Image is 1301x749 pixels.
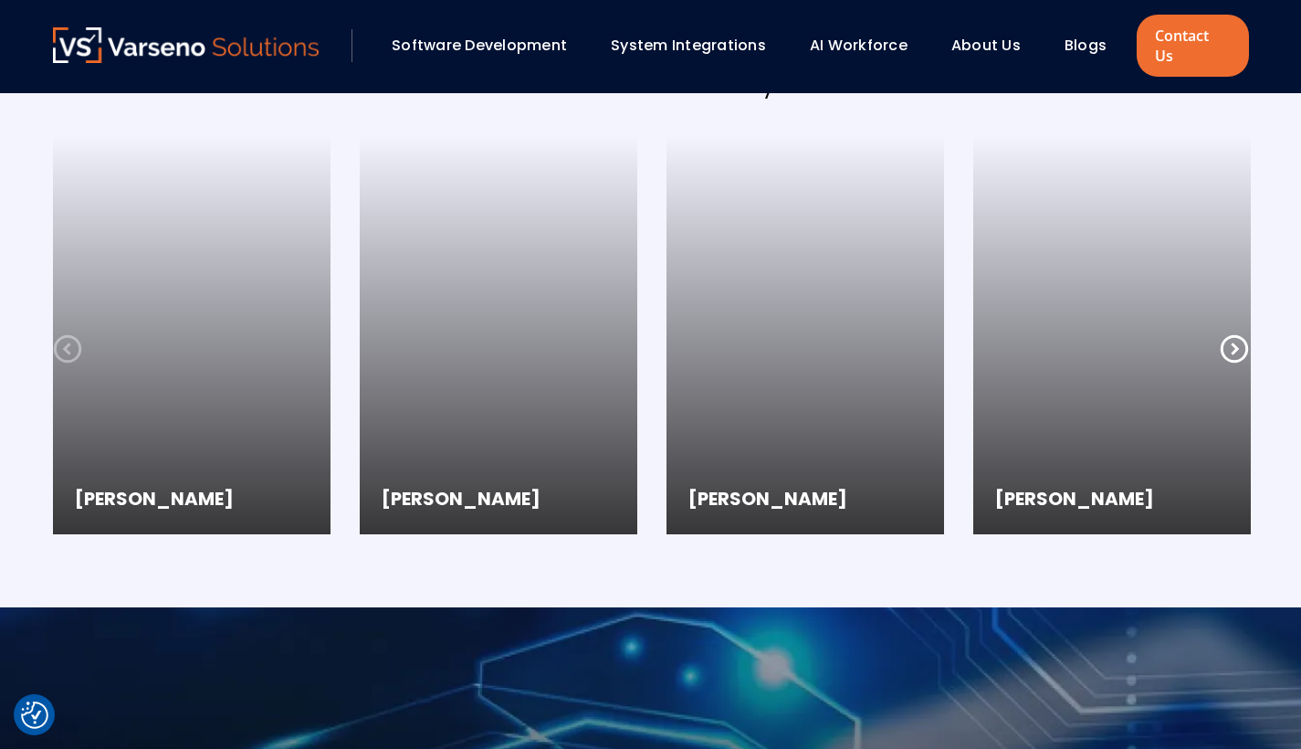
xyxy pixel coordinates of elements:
[392,35,567,56] a: Software Development
[1137,15,1248,77] a: Contact Us
[1065,35,1107,56] a: Blogs
[602,30,792,61] div: System Integrations
[611,35,766,56] a: System Integrations
[1055,30,1132,61] div: Blogs
[360,135,637,534] iframe: Employee Stories | Varseno Solutions |
[973,135,1251,534] iframe: Employee Stories | Varseno Solutions |
[21,702,48,729] button: Cookie Settings
[21,702,48,729] img: Revisit consent button
[801,30,933,61] div: AI Workforce
[951,35,1021,56] a: About Us
[53,27,320,64] a: Varseno Solutions – Product Engineering & IT Services
[942,30,1046,61] div: About Us
[810,35,908,56] a: AI Workforce
[53,135,330,534] iframe: Employee Stories | Varseno Solutions |
[666,135,944,534] iframe: Employee Stories | Varseno Solutions |
[383,30,593,61] div: Software Development
[53,27,320,63] img: Varseno Solutions – Product Engineering & IT Services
